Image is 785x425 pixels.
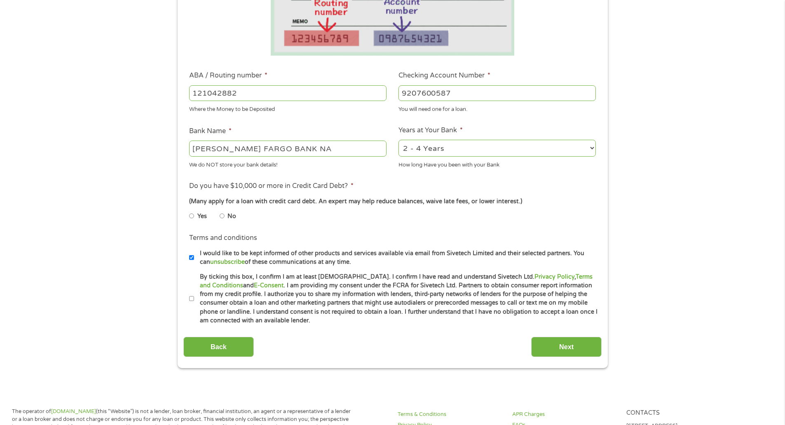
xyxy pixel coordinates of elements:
[398,411,502,418] a: Terms & Conditions
[189,127,232,136] label: Bank Name
[189,182,354,190] label: Do you have $10,000 or more in Credit Card Debt?
[534,273,574,280] a: Privacy Policy
[189,71,267,80] label: ABA / Routing number
[626,409,731,417] h4: Contacts
[189,103,387,114] div: Where the Money to be Deposited
[194,249,598,267] label: I would like to be kept informed of other products and services available via email from Sivetech...
[398,126,463,135] label: Years at Your Bank
[194,272,598,325] label: By ticking this box, I confirm I am at least [DEMOGRAPHIC_DATA]. I confirm I have read and unders...
[227,212,236,221] label: No
[189,197,595,206] div: (Many apply for a loan with credit card debt. An expert may help reduce balances, waive late fees...
[189,85,387,101] input: 263177916
[200,273,593,289] a: Terms and Conditions
[398,158,596,169] div: How long Have you been with your Bank
[197,212,207,221] label: Yes
[531,337,602,357] input: Next
[183,337,254,357] input: Back
[398,85,596,101] input: 345634636
[254,282,284,289] a: E-Consent
[512,411,617,418] a: APR Charges
[189,158,387,169] div: We do NOT store your bank details!
[398,103,596,114] div: You will need one for a loan.
[398,71,490,80] label: Checking Account Number
[189,234,257,242] label: Terms and conditions
[210,258,245,265] a: unsubscribe
[51,408,96,415] a: [DOMAIN_NAME]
